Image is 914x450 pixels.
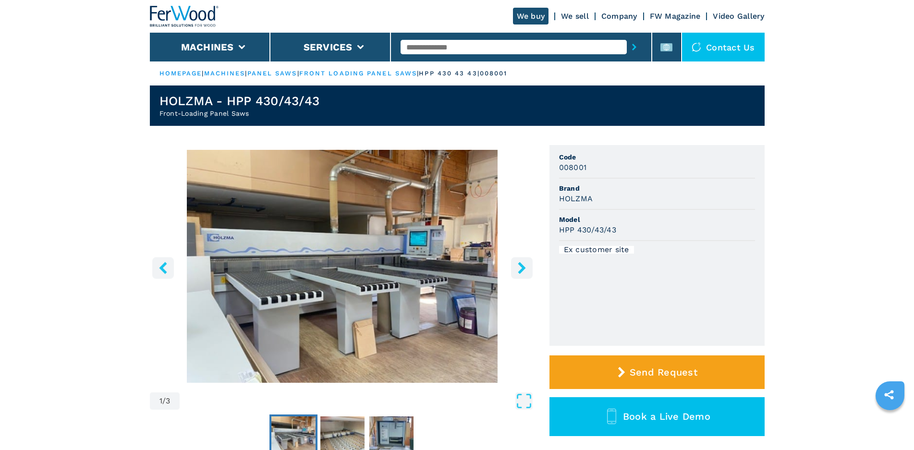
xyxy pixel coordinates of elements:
[559,215,755,224] span: Model
[692,42,701,52] img: Contact us
[202,70,204,77] span: |
[247,70,297,77] a: panel saws
[601,12,637,21] a: Company
[630,366,697,378] span: Send Request
[159,109,320,118] h2: Front-Loading Panel Saws
[150,150,535,383] div: Go to Slide 1
[159,70,202,77] a: HOMEPAGE
[166,397,170,405] span: 3
[182,392,532,410] button: Open Fullscreen
[559,246,634,254] div: Ex customer site
[417,70,419,77] span: |
[419,69,479,78] p: hpp 430 43 43 |
[480,69,508,78] p: 008001
[682,33,765,61] div: Contact us
[150,150,535,383] img: Front-Loading Panel Saws HOLZMA HPP 430/43/43
[559,162,587,173] h3: 008001
[152,257,174,279] button: left-button
[559,183,755,193] span: Brand
[650,12,701,21] a: FW Magazine
[297,70,299,77] span: |
[511,257,533,279] button: right-button
[549,355,765,389] button: Send Request
[513,8,549,24] a: We buy
[623,411,710,422] span: Book a Live Demo
[159,93,320,109] h1: HOLZMA - HPP 430/43/43
[304,41,353,53] button: Services
[162,397,166,405] span: /
[159,397,162,405] span: 1
[627,36,642,58] button: submit-button
[549,397,765,436] button: Book a Live Demo
[150,6,219,27] img: Ferwood
[877,383,901,407] a: sharethis
[181,41,234,53] button: Machines
[559,152,755,162] span: Code
[873,407,907,443] iframe: Chat
[245,70,247,77] span: |
[204,70,245,77] a: machines
[713,12,764,21] a: Video Gallery
[559,193,593,204] h3: HOLZMA
[299,70,417,77] a: front loading panel saws
[559,224,616,235] h3: HPP 430/43/43
[561,12,589,21] a: We sell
